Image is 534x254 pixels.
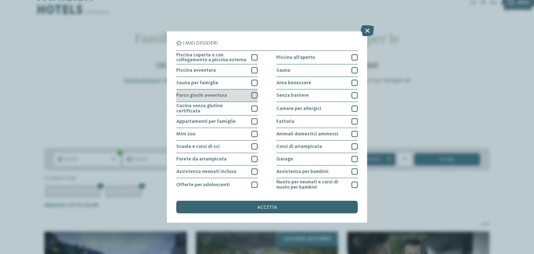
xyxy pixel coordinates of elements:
span: Nuoto per neonati e corsi di nuoto per bambini [276,180,347,190]
span: Camere per allergici [276,106,321,111]
span: Area benessere [276,80,311,85]
span: Garage [276,157,293,161]
span: Cucina senza glutine certificata [176,103,247,113]
span: Senza barriere [276,93,309,98]
span: Appartamenti per famiglie [176,119,236,124]
span: Offerte per adolescenti [176,182,230,187]
span: Piscina coperta o con collegamento a piscina esterna [176,53,247,63]
span: I miei desideri [183,41,218,46]
span: Fattoria [276,119,294,124]
span: Parco giochi avventura [176,93,227,98]
span: Parete da arrampicata [176,157,227,161]
span: Sauna per famiglie [176,80,218,85]
span: Assistenza per bambini [276,169,329,174]
span: Piscina all'aperto [276,55,315,60]
span: Sauna [276,68,290,73]
span: Animali domestici ammessi [276,132,338,136]
span: Assistenza neonati inclusa [176,169,236,174]
span: Corsi di arrampicata [276,144,322,149]
span: Scuola e corsi di sci [176,144,220,149]
span: Piscina avventura [176,68,216,73]
span: Mini zoo [176,132,195,136]
span: accetta [257,205,277,210]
